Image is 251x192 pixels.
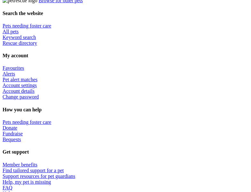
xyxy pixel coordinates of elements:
a: Help, my pet is missing [3,179,51,185]
a: Account details [3,88,35,94]
a: All pets [3,29,19,34]
a: Favourites [3,65,24,71]
a: Account settings [3,83,37,88]
h4: Search the website [3,11,248,16]
a: Keyword search [3,35,36,40]
h4: My account [3,53,248,59]
a: Member benefits [3,162,37,167]
a: Bequests [3,137,21,142]
a: Pets needing foster care [3,23,51,28]
a: FAQ [3,185,12,190]
h4: How you can help [3,107,248,113]
a: Pet alert matches [3,77,37,82]
a: Change password [3,94,39,100]
a: Alerts [3,71,15,76]
a: Donate [3,125,17,131]
a: Find tailored support for a pet [3,168,64,173]
a: Rescue directory [3,40,37,46]
a: Pets needing foster care [3,119,51,125]
h4: Get support [3,149,248,155]
a: Support resources for pet guardians [3,173,75,179]
a: Fundraise [3,131,23,136]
